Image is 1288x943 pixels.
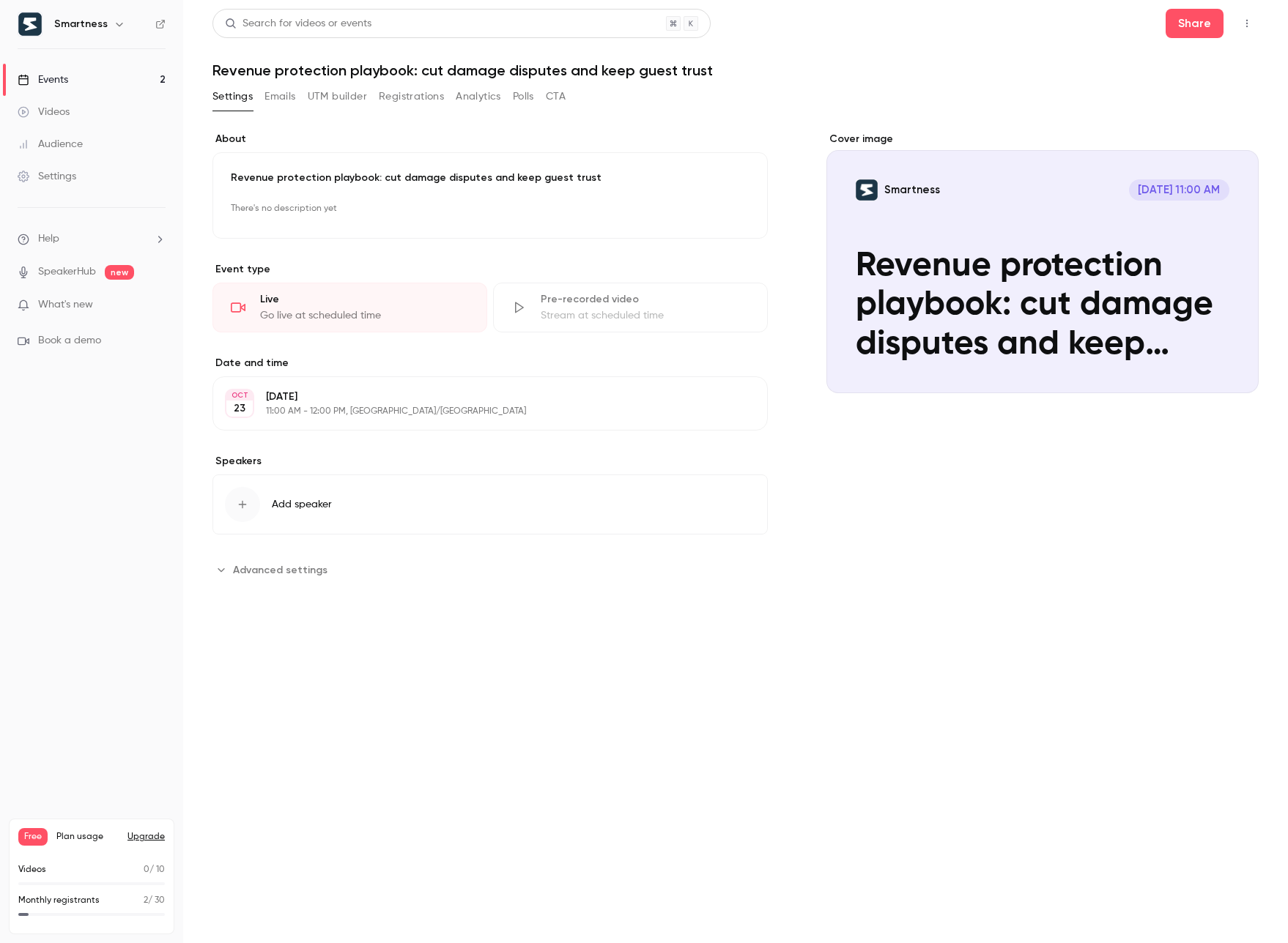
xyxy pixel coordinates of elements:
[231,171,750,185] p: Revenue protection playbook: cut damage disputes and keep guest trust
[38,231,59,247] span: Help
[234,401,245,416] p: 23
[264,85,295,108] button: Emails
[272,497,332,512] span: Add speaker
[38,333,101,348] span: Book a demo
[38,297,93,313] span: What's new
[225,16,371,31] div: Search for videos or events
[56,831,119,843] span: Plan usage
[18,12,42,36] img: Smartness
[308,85,367,108] button: UTM builder
[18,105,70,119] div: Videos
[18,137,83,152] div: Audience
[826,132,1259,393] section: Cover image
[212,356,768,370] label: Date and time
[144,896,148,905] span: 2
[127,831,165,843] button: Upgrade
[212,454,768,469] label: Speakers
[212,61,1259,79] h1: Revenue protection playbook: cut damage disputes and keep guest trust
[54,17,108,31] h6: Smartness
[212,283,487,332] div: LiveGo live at scheduled time
[212,132,768,146] label: About
[144,863,165,876] p: / 10
[212,262,768,277] p: Event type
[233,562,327,578] span: Advanced settings
[826,132,1259,146] label: Cover image
[456,85,501,108] button: Analytics
[266,406,690,417] p: 11:00 AM - 12:00 PM, [GEOGRAPHIC_DATA]/[GEOGRAPHIC_DATA]
[18,828,48,846] span: Free
[493,283,768,332] div: Pre-recorded videoStream at scheduled time
[144,865,149,874] span: 0
[105,265,134,280] span: new
[513,85,534,108] button: Polls
[260,292,469,307] div: Live
[212,558,768,581] section: Advanced settings
[541,292,750,307] div: Pre-recorded video
[18,231,166,247] li: help-dropdown-opener
[18,72,68,87] div: Events
[226,390,253,400] div: OCT
[212,85,253,108] button: Settings
[266,389,690,404] p: [DATE]
[18,894,100,907] p: Monthly registrants
[379,85,444,108] button: Registrations
[231,197,750,220] p: There's no description yet
[212,558,336,581] button: Advanced settings
[541,308,750,323] div: Stream at scheduled time
[18,863,46,876] p: Videos
[18,169,76,184] div: Settings
[546,85,566,108] button: CTA
[38,264,96,280] a: SpeakerHub
[144,894,165,907] p: / 30
[260,308,469,323] div: Go live at scheduled time
[212,474,768,534] button: Add speaker
[1166,9,1224,38] button: Share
